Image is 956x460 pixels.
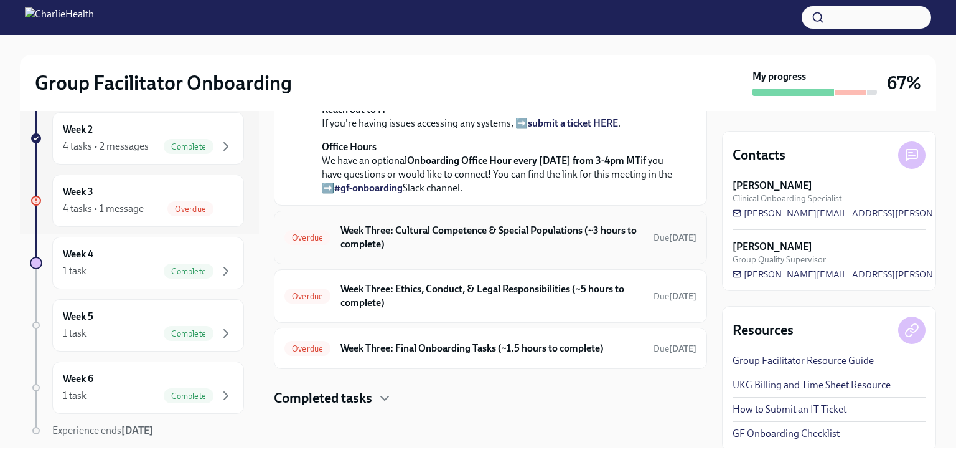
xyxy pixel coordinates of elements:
[63,185,93,199] h6: Week 3
[340,282,644,310] h6: Week Three: Ethics, Conduct, & Legal Responsibilities (~5 hours to complete)
[322,141,377,153] strong: Office Hours
[167,204,213,214] span: Overdue
[654,343,696,355] span: September 21st, 2025 08:00
[63,264,87,278] div: 1 task
[284,233,330,242] span: Overdue
[733,321,794,340] h4: Resources
[528,117,618,129] a: submit a ticket HERE
[669,291,696,302] strong: [DATE]
[30,112,244,165] a: Week 24 tasks • 2 messagesComplete
[63,372,93,386] h6: Week 6
[733,240,812,254] strong: [PERSON_NAME]
[733,378,891,392] a: UKG Billing and Time Sheet Resource
[654,290,696,302] span: September 23rd, 2025 08:00
[654,291,696,302] span: Due
[63,310,93,323] h6: Week 5
[654,232,696,243] span: Due
[322,103,677,130] p: If you're having issues accessing any systems, ➡️ .
[284,338,696,358] a: OverdueWeek Three: Final Onboarding Tasks (~1.5 hours to complete)Due[DATE]
[25,7,94,27] img: CharlieHealth
[340,342,644,355] h6: Week Three: Final Onboarding Tasks (~1.5 hours to complete)
[35,70,292,95] h2: Group Facilitator Onboarding
[63,327,87,340] div: 1 task
[654,232,696,244] span: September 23rd, 2025 08:00
[322,140,677,195] p: We have an optional if you have questions or would like to connect! You can find the link for thi...
[274,389,372,408] h4: Completed tasks
[63,123,93,137] h6: Week 2
[164,267,213,276] span: Complete
[30,237,244,289] a: Week 41 taskComplete
[733,146,785,165] h4: Contacts
[752,70,806,84] strong: My progress
[30,299,244,352] a: Week 51 taskComplete
[52,424,153,436] span: Experience ends
[284,280,696,312] a: OverdueWeek Three: Ethics, Conduct, & Legal Responsibilities (~5 hours to complete)Due[DATE]
[669,343,696,354] strong: [DATE]
[733,427,840,441] a: GF Onboarding Checklist
[121,424,153,436] strong: [DATE]
[733,193,842,204] span: Clinical Onboarding Specialist
[63,140,149,153] div: 4 tasks • 2 messages
[284,292,330,301] span: Overdue
[334,182,403,194] a: #gf-onboarding
[654,343,696,354] span: Due
[284,344,330,353] span: Overdue
[164,329,213,338] span: Complete
[733,354,874,368] a: Group Facilitator Resource Guide
[164,142,213,151] span: Complete
[407,155,640,166] strong: Onboarding Office Hour every [DATE] from 3-4pm MT
[30,175,244,227] a: Week 34 tasks • 1 messageOverdue
[887,72,921,94] h3: 67%
[63,247,93,261] h6: Week 4
[733,179,812,193] strong: [PERSON_NAME]
[733,403,846,416] a: How to Submit an IT Ticket
[164,391,213,401] span: Complete
[30,362,244,414] a: Week 61 taskComplete
[733,254,826,266] span: Group Quality Supervisor
[340,224,644,251] h6: Week Three: Cultural Competence & Special Populations (~3 hours to complete)
[63,389,87,403] div: 1 task
[63,202,144,216] div: 4 tasks • 1 message
[284,221,696,254] a: OverdueWeek Three: Cultural Competence & Special Populations (~3 hours to complete)Due[DATE]
[669,232,696,243] strong: [DATE]
[274,389,707,408] div: Completed tasks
